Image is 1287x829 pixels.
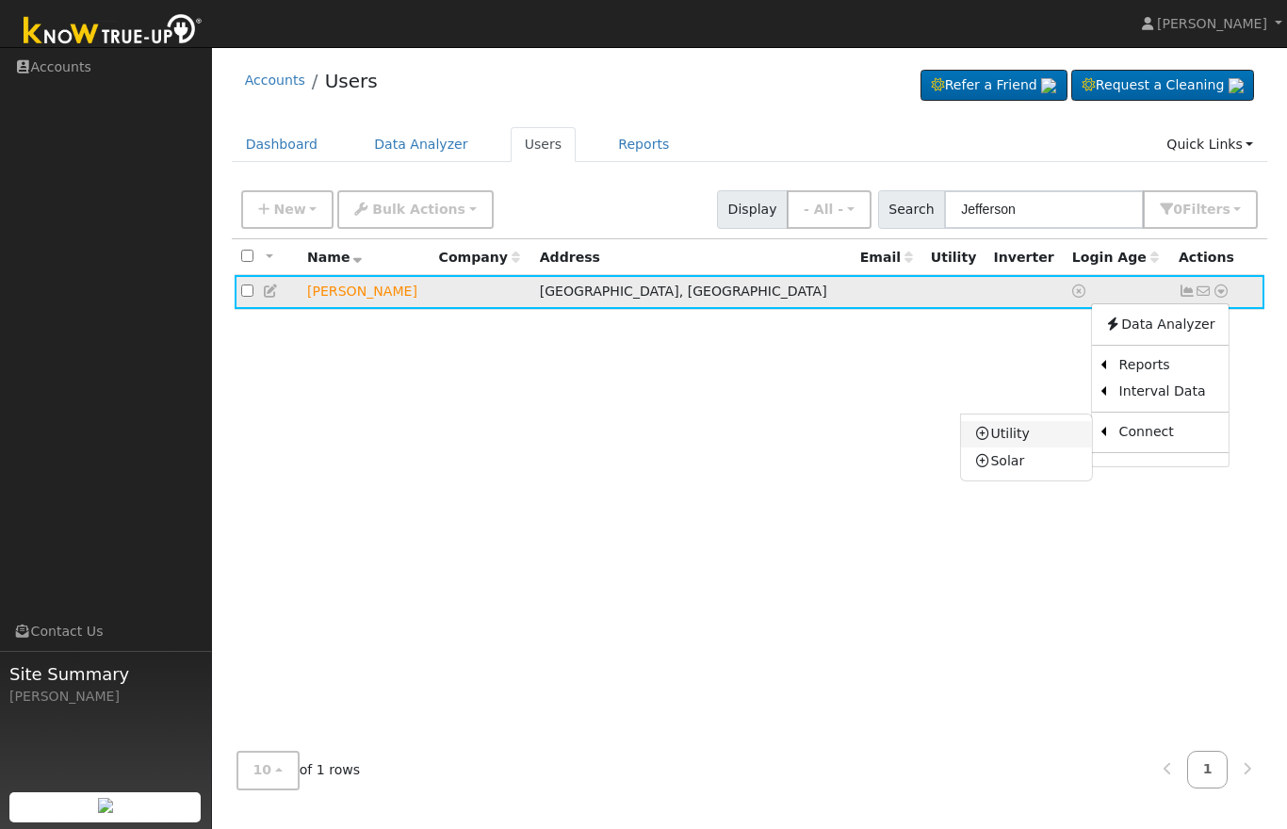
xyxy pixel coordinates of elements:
[1106,352,1229,379] a: Reports
[944,190,1144,229] input: Search
[1157,16,1267,31] span: [PERSON_NAME]
[9,687,202,707] div: [PERSON_NAME]
[1222,202,1230,217] span: s
[253,762,272,777] span: 10
[245,73,305,88] a: Accounts
[1092,311,1229,337] a: Data Analyzer
[787,190,872,229] button: - All -
[1187,751,1229,788] a: 1
[14,10,212,53] img: Know True-Up
[1179,248,1258,268] div: Actions
[98,798,113,813] img: retrieve
[717,190,788,229] span: Display
[931,248,981,268] div: Utility
[920,70,1067,102] a: Refer a Friend
[878,190,945,229] span: Search
[1106,379,1229,405] a: Interval Data
[1143,190,1258,229] button: 0Filters
[1041,78,1056,93] img: retrieve
[511,127,577,162] a: Users
[232,127,333,162] a: Dashboard
[372,202,465,217] span: Bulk Actions
[961,421,1092,447] a: Utility
[301,275,432,310] td: Lead
[860,250,913,265] span: Email
[263,284,280,299] a: Edit User
[1196,284,1213,298] i: No email address
[337,190,493,229] button: Bulk Actions
[994,248,1059,268] div: Inverter
[1213,282,1230,301] a: Other actions
[325,70,378,92] a: Users
[9,661,202,687] span: Site Summary
[307,250,363,265] span: Name
[540,248,847,268] div: Address
[1072,284,1089,299] a: No login access
[1106,419,1229,446] a: Connect
[1179,284,1196,299] a: Not connected
[604,127,683,162] a: Reports
[1072,250,1159,265] span: Days since last login
[439,250,520,265] span: Company name
[360,127,482,162] a: Data Analyzer
[241,190,334,229] button: New
[533,275,854,310] td: [GEOGRAPHIC_DATA], [GEOGRAPHIC_DATA]
[1182,202,1230,217] span: Filter
[1229,78,1244,93] img: retrieve
[236,751,361,789] span: of 1 rows
[236,751,300,789] button: 10
[961,447,1092,474] a: Solar
[1152,127,1267,162] a: Quick Links
[1071,70,1254,102] a: Request a Cleaning
[273,202,305,217] span: New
